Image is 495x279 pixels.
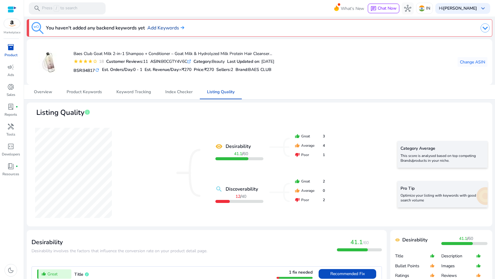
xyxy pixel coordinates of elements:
h3: Desirability [31,239,207,246]
p: Title [395,253,430,259]
h4: Baes Club Goat Milk 2-in-1 Shampoo + Conditioner – Goat Milk & Hydrolyzed Milk Protein Hair Clean... [73,51,274,57]
a: Add Keywords [147,24,184,32]
b: Discoverability [226,185,258,193]
span: hub [404,5,411,12]
div: Average [295,188,325,193]
p: Resources [2,171,19,177]
span: Overview [34,90,52,94]
span: code_blocks [7,143,14,150]
span: Great [47,271,58,277]
h5: Category Average [400,146,484,151]
p: This score is analysed based on top competing Brands/products in your niche. [400,153,484,163]
span: Keyword Tracking [116,90,151,94]
span: Brand [235,67,247,72]
p: Ads [7,72,14,78]
mat-icon: star [73,59,78,64]
b: [PERSON_NAME] [443,5,477,11]
b: Desirability [226,143,251,150]
h5: BSR: [73,67,100,73]
span: chat [370,6,376,12]
img: dropdown-arrow.svg [481,23,490,32]
img: in.svg [419,5,425,11]
mat-icon: remove_red_eye [395,238,400,242]
div: Beauty [193,58,225,65]
span: 4 [323,143,325,148]
b: ASIN: [150,59,161,64]
span: 0 [323,188,325,193]
p: Developers [2,152,20,157]
span: 0 - 1 [133,67,142,72]
span: / [235,194,246,199]
b: Category: [193,59,212,64]
span: 2 [323,179,325,184]
div: Great [295,133,325,139]
mat-icon: star_border [93,59,97,64]
img: keyword-tracking.svg [31,22,43,34]
p: Images [441,263,476,269]
p: Description [441,253,476,259]
img: arrow-right.svg [179,26,184,29]
div: Poor [295,152,325,158]
p: Sales [7,92,15,97]
b: 41.1 [234,151,242,157]
span: / [234,151,248,157]
mat-icon: star [83,59,88,64]
span: 40 [241,194,246,199]
span: inventory_2 [7,44,14,51]
div: 11 [106,58,148,65]
span: 60 [243,151,248,157]
span: 94817 [83,68,95,73]
p: IN [426,3,430,14]
p: Product [4,52,17,58]
mat-icon: thumb_up_alt [41,271,46,276]
p: Marketplace [4,30,20,35]
b: Last Updated on [227,59,259,64]
div: Average [295,143,325,148]
div: Poor [295,197,325,203]
span: Listing Quality [36,107,84,118]
p: Press to search [42,5,77,12]
h3: You haven't added any backend keywords yet [46,24,145,32]
span: 2 [323,197,325,203]
span: / [459,236,473,241]
span: dark_mode [7,267,14,274]
div: 18 [97,58,104,65]
mat-icon: thumb_up_alt [476,251,481,261]
p: Tools [6,132,15,137]
mat-icon: thumb_up [295,134,300,139]
h5: Sellers: [216,67,233,72]
span: What's New [341,3,364,14]
p: Optimize your listing with keywords with good search volume [400,193,484,203]
span: book_4 [7,163,14,170]
span: / [54,5,59,12]
span: 3 [323,133,325,139]
span: Listing Quality [207,90,235,94]
span: info [84,109,90,115]
h5: Est. Orders/Day: [102,67,142,72]
span: 1 fix needed [289,269,313,275]
span: Title [74,271,83,277]
span: ₹270 [204,67,214,72]
span: Chat Now [378,5,397,11]
span: fiber_manual_record [16,165,18,167]
mat-icon: thumb_up [295,179,300,184]
span: handyman [7,123,14,130]
span: Product Keywords [67,90,102,94]
h5: Price: [194,67,214,72]
p: Reports [4,112,17,117]
p: Hi [439,6,477,11]
h5: : [235,67,271,72]
span: BAES CLUB [248,67,271,72]
span: 1 [323,152,325,158]
span: campaign [7,63,14,71]
mat-icon: remove_red_eye [215,143,223,150]
mat-icon: thumb_up [295,188,300,193]
div: : [DATE] [227,58,274,65]
span: <₹270 [179,67,191,72]
b: 41.1 [459,236,467,241]
mat-icon: thumb_up_alt [476,261,481,271]
span: 60 [468,236,473,241]
mat-icon: refresh [95,67,100,73]
p: Bullet Points [395,263,430,269]
mat-icon: thumb_up [295,143,300,148]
